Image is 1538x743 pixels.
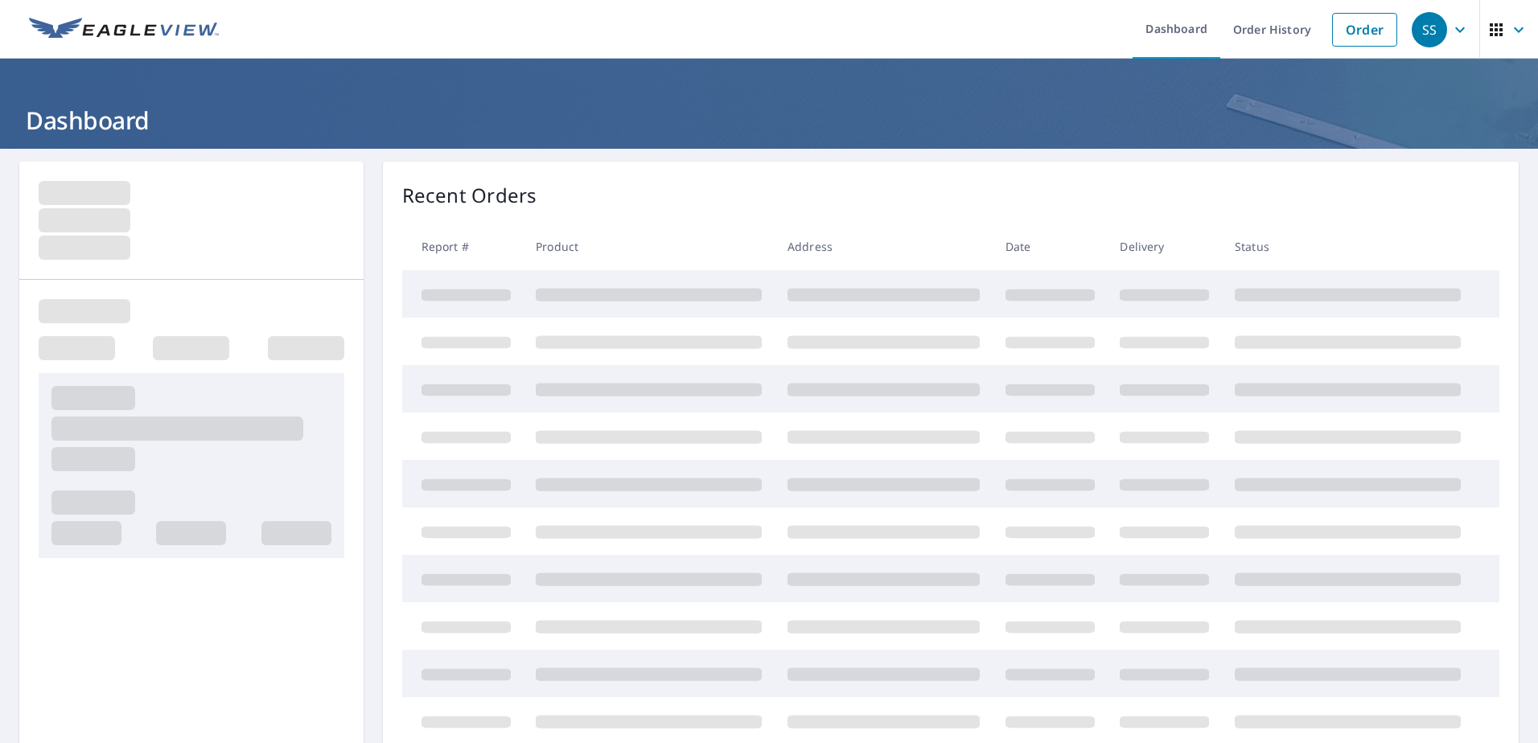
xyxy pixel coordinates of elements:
th: Status [1222,223,1474,270]
th: Delivery [1107,223,1222,270]
img: EV Logo [29,18,219,42]
a: Order [1332,13,1397,47]
th: Date [993,223,1108,270]
div: SS [1412,12,1447,47]
th: Address [775,223,993,270]
h1: Dashboard [19,104,1519,137]
th: Report # [402,223,524,270]
p: Recent Orders [402,181,537,210]
th: Product [523,223,775,270]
